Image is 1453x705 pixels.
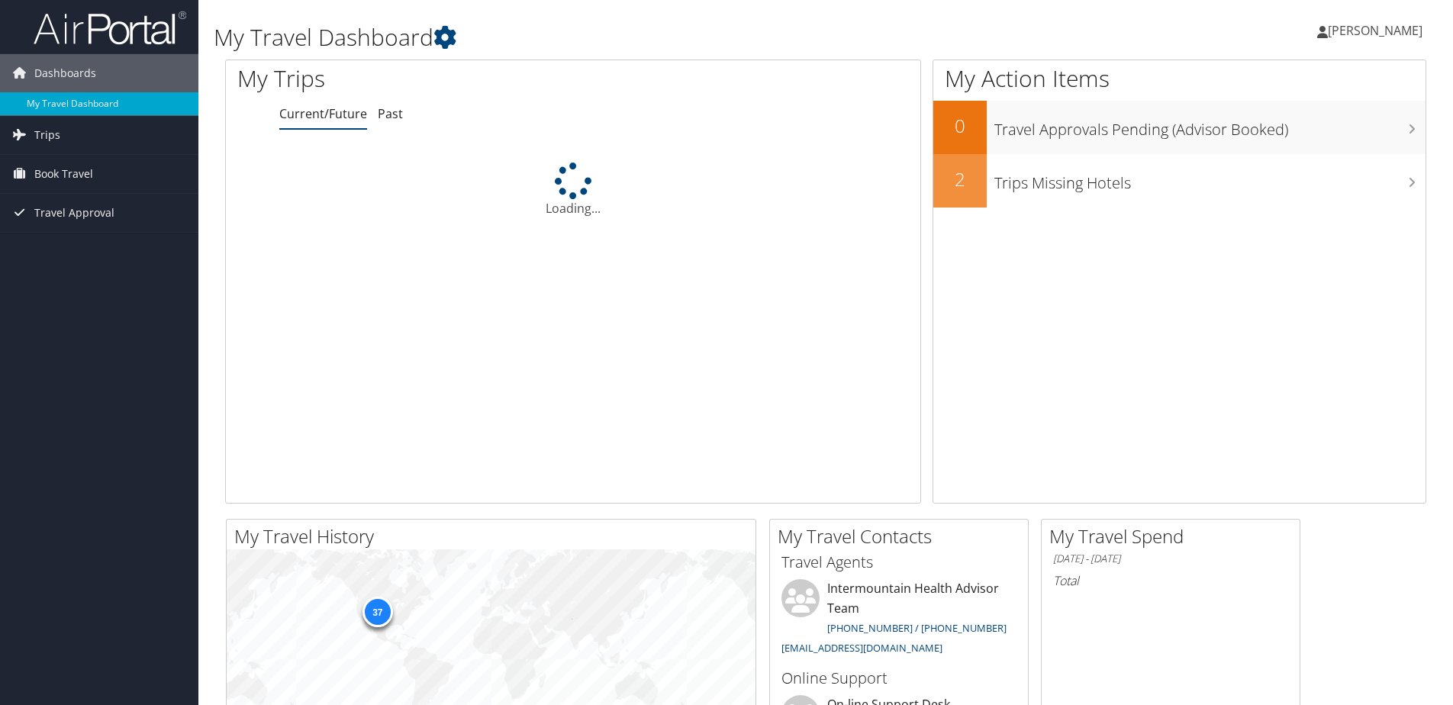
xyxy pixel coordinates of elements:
[933,166,987,192] h2: 2
[774,579,1024,661] li: Intermountain Health Advisor Team
[933,101,1426,154] a: 0Travel Approvals Pending (Advisor Booked)
[778,523,1028,549] h2: My Travel Contacts
[34,155,93,193] span: Book Travel
[933,154,1426,208] a: 2Trips Missing Hotels
[234,523,755,549] h2: My Travel History
[933,113,987,139] h2: 0
[1049,523,1300,549] h2: My Travel Spend
[378,105,403,122] a: Past
[933,63,1426,95] h1: My Action Items
[34,10,186,46] img: airportal-logo.png
[1053,572,1288,589] h6: Total
[34,54,96,92] span: Dashboards
[362,597,392,627] div: 37
[827,621,1007,635] a: [PHONE_NUMBER] / [PHONE_NUMBER]
[781,552,1016,573] h3: Travel Agents
[279,105,367,122] a: Current/Future
[1317,8,1438,53] a: [PERSON_NAME]
[34,116,60,154] span: Trips
[994,165,1426,194] h3: Trips Missing Hotels
[237,63,620,95] h1: My Trips
[226,163,920,217] div: Loading...
[34,194,114,232] span: Travel Approval
[1328,22,1422,39] span: [PERSON_NAME]
[781,641,942,655] a: [EMAIL_ADDRESS][DOMAIN_NAME]
[994,111,1426,140] h3: Travel Approvals Pending (Advisor Booked)
[781,668,1016,689] h3: Online Support
[1053,552,1288,566] h6: [DATE] - [DATE]
[214,21,1029,53] h1: My Travel Dashboard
